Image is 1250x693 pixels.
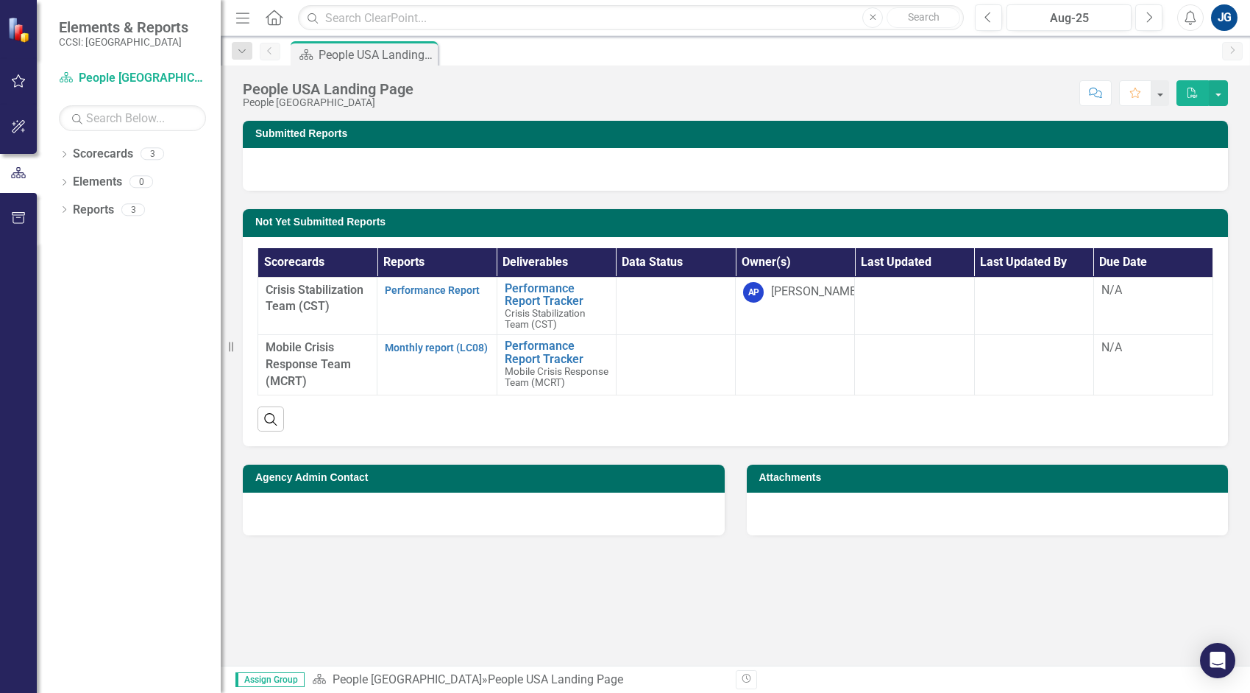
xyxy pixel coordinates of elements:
[333,672,482,686] a: People [GEOGRAPHIC_DATA]
[73,174,122,191] a: Elements
[488,672,623,686] div: People USA Landing Page
[505,365,608,388] span: Mobile Crisis Response Team (MCRT)
[121,203,145,216] div: 3
[497,277,616,335] td: Double-Click to Edit Right Click for Context Menu
[887,7,960,28] button: Search
[255,128,1221,139] h3: Submitted Reports
[255,217,1221,228] h3: Not Yet Submitted Reports
[129,176,153,189] div: 0
[243,97,413,108] div: People [GEOGRAPHIC_DATA]
[771,284,859,300] div: [PERSON_NAME]
[505,340,608,365] a: Performance Report Tracker
[59,36,188,48] small: CCSI: [GEOGRAPHIC_DATA]
[616,335,735,395] td: Double-Click to Edit
[1200,643,1235,678] div: Open Intercom Messenger
[743,282,764,303] div: AP
[616,277,735,335] td: Double-Click to Edit
[1211,4,1237,31] button: JG
[505,282,608,308] a: Performance Report Tracker
[255,472,717,483] h3: Agency Admin Contact
[59,105,206,131] input: Search Below...
[759,472,1221,483] h3: Attachments
[266,340,351,388] span: Mobile Crisis Response Team (MCRT)
[243,81,413,97] div: People USA Landing Page
[73,202,114,219] a: Reports
[1012,10,1126,27] div: Aug-25
[141,148,164,161] div: 3
[59,70,206,87] a: People [GEOGRAPHIC_DATA]
[1101,282,1205,299] div: N/A
[385,342,488,353] a: Monthly report (LC08)
[59,18,188,36] span: Elements & Reports
[497,335,616,395] td: Double-Click to Edit Right Click for Context Menu
[385,284,480,296] a: Performance Report
[1101,340,1205,356] div: N/A
[266,283,363,314] span: Crisis Stabilization Team (CST)
[319,46,434,64] div: People USA Landing Page
[505,307,586,330] span: Crisis Stabilization Team (CST)
[7,17,33,43] img: ClearPoint Strategy
[1006,4,1132,31] button: Aug-25
[235,672,305,687] span: Assign Group
[908,11,940,23] span: Search
[312,672,725,689] div: »
[298,5,964,31] input: Search ClearPoint...
[73,146,133,163] a: Scorecards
